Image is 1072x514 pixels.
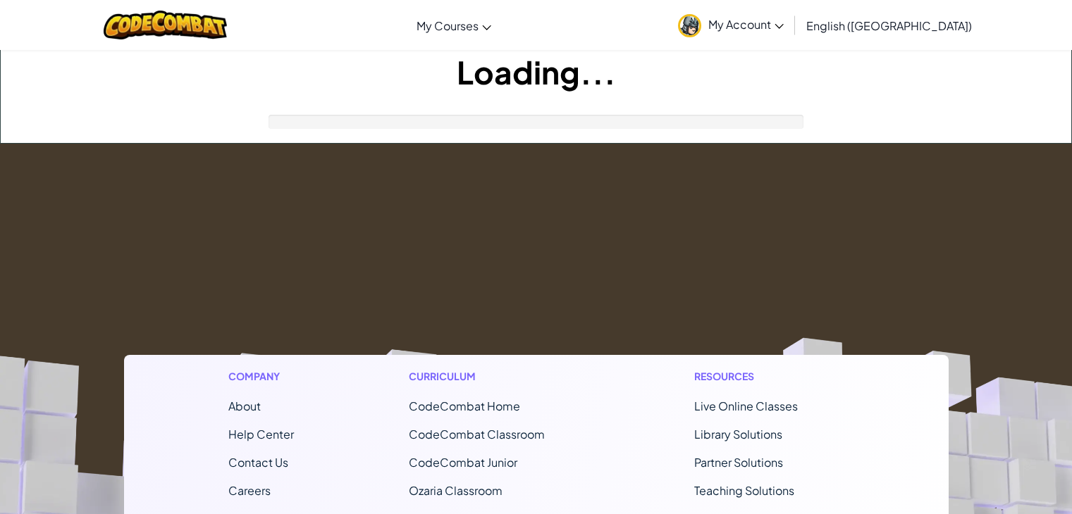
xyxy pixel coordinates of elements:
img: CodeCombat logo [104,11,227,39]
h1: Curriculum [409,369,579,384]
a: About [228,399,261,413]
a: My Courses [409,6,498,44]
a: Teaching Solutions [694,483,794,498]
h1: Resources [694,369,844,384]
a: Careers [228,483,271,498]
span: English ([GEOGRAPHIC_DATA]) [806,18,972,33]
a: My Account [671,3,791,47]
a: Live Online Classes [694,399,798,413]
a: Help Center [228,427,294,441]
span: My Courses [417,18,479,33]
h1: Loading... [1,50,1071,94]
a: Ozaria Classroom [409,483,503,498]
a: English ([GEOGRAPHIC_DATA]) [799,6,979,44]
a: CodeCombat Classroom [409,427,545,441]
span: Contact Us [228,455,288,470]
span: My Account [708,17,784,32]
span: CodeCombat Home [409,399,520,413]
img: avatar [678,14,701,37]
a: CodeCombat Junior [409,455,517,470]
a: Library Solutions [694,427,782,441]
h1: Company [228,369,294,384]
a: Partner Solutions [694,455,783,470]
